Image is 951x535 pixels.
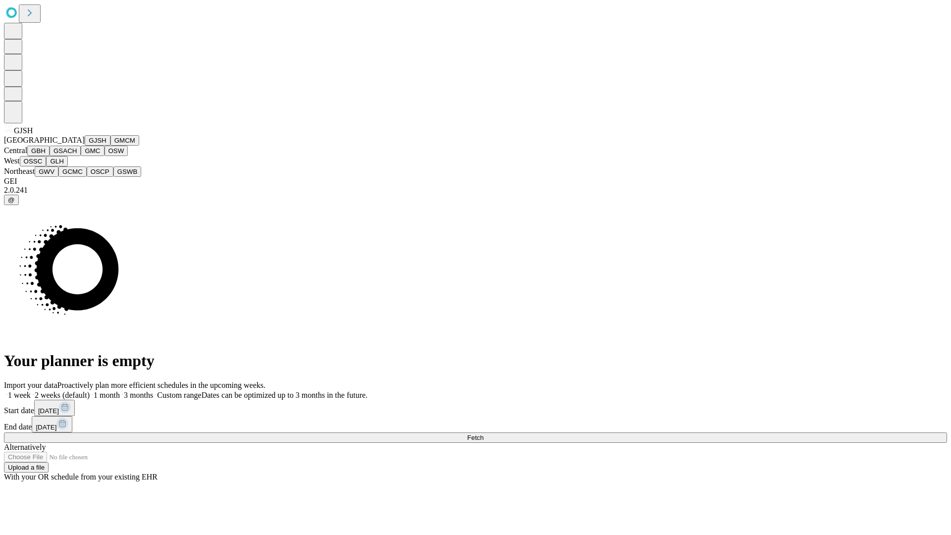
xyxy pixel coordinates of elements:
[14,126,33,135] span: GJSH
[467,434,483,441] span: Fetch
[4,400,947,416] div: Start date
[4,443,46,451] span: Alternatively
[81,146,104,156] button: GMC
[35,166,58,177] button: GWV
[34,400,75,416] button: [DATE]
[4,352,947,370] h1: Your planner is empty
[38,407,59,415] span: [DATE]
[57,381,265,389] span: Proactively plan more efficient schedules in the upcoming weeks.
[32,416,72,432] button: [DATE]
[4,432,947,443] button: Fetch
[4,136,85,144] span: [GEOGRAPHIC_DATA]
[58,166,87,177] button: GCMC
[4,473,158,481] span: With your OR schedule from your existing EHR
[4,157,20,165] span: West
[35,391,90,399] span: 2 weeks (default)
[4,186,947,195] div: 2.0.241
[157,391,201,399] span: Custom range
[27,146,50,156] button: GBH
[110,135,139,146] button: GMCM
[124,391,153,399] span: 3 months
[20,156,47,166] button: OSSC
[202,391,368,399] span: Dates can be optimized up to 3 months in the future.
[36,424,56,431] span: [DATE]
[105,146,128,156] button: OSW
[94,391,120,399] span: 1 month
[113,166,142,177] button: GSWB
[4,146,27,155] span: Central
[4,195,19,205] button: @
[4,462,49,473] button: Upload a file
[87,166,113,177] button: OSCP
[4,381,57,389] span: Import your data
[4,167,35,175] span: Northeast
[50,146,81,156] button: GSACH
[4,416,947,432] div: End date
[85,135,110,146] button: GJSH
[46,156,67,166] button: GLH
[8,196,15,204] span: @
[8,391,31,399] span: 1 week
[4,177,947,186] div: GEI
